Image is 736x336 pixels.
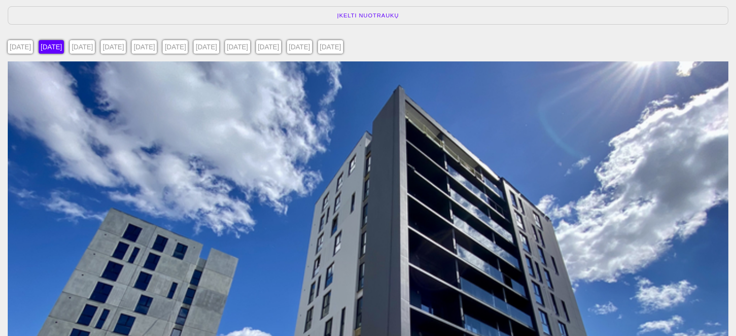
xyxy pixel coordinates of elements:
[318,40,343,54] div: [DATE]
[163,40,194,54] a: [DATE]
[132,40,157,54] div: [DATE]
[70,40,95,54] div: [DATE]
[8,40,33,54] div: [DATE]
[337,11,399,20] span: Įkelti nuotraukų
[8,40,39,54] a: [DATE]
[225,40,250,54] div: [DATE]
[194,40,225,54] a: [DATE]
[101,40,126,54] div: [DATE]
[287,40,318,54] a: [DATE]
[287,40,312,54] div: [DATE]
[256,40,281,54] div: [DATE]
[194,40,219,54] div: [DATE]
[256,40,287,54] a: [DATE]
[39,40,70,54] a: [DATE]
[39,40,64,54] div: [DATE]
[132,40,163,54] a: [DATE]
[163,40,188,54] div: [DATE]
[225,40,256,54] a: [DATE]
[101,40,132,54] a: [DATE]
[70,40,101,54] a: [DATE]
[318,40,349,54] a: [DATE]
